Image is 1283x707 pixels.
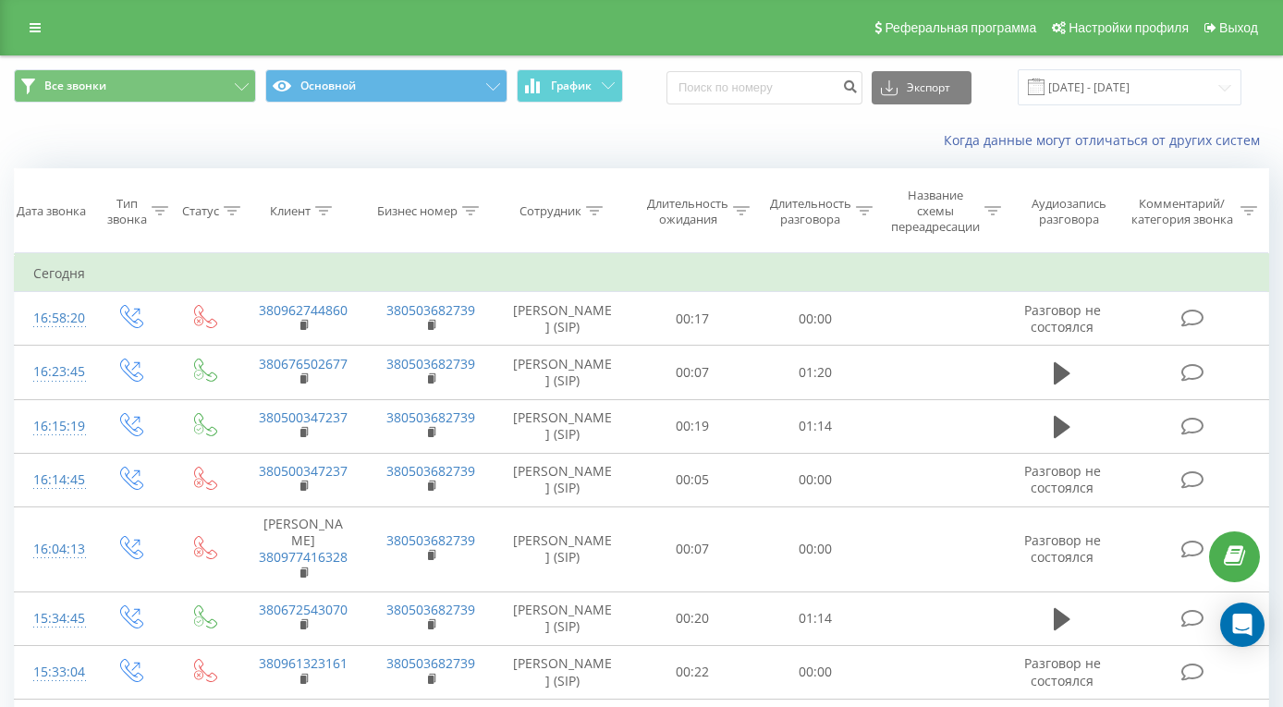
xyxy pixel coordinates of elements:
[33,354,74,390] div: 16:23:45
[1024,531,1101,566] span: Разговор не состоялся
[495,507,631,592] td: [PERSON_NAME] (SIP)
[239,507,367,592] td: [PERSON_NAME]
[386,355,475,372] a: 380503682739
[872,71,971,104] button: Экспорт
[754,507,876,592] td: 00:00
[259,408,348,426] a: 380500347237
[944,131,1269,149] a: Когда данные могут отличаться от других систем
[495,453,631,506] td: [PERSON_NAME] (SIP)
[1069,20,1189,35] span: Настройки профиля
[259,301,348,319] a: 380962744860
[551,79,592,92] span: График
[33,531,74,567] div: 16:04:13
[17,203,86,219] div: Дата звонка
[33,654,74,690] div: 15:33:04
[33,601,74,637] div: 15:34:45
[495,292,631,346] td: [PERSON_NAME] (SIP)
[386,531,475,549] a: 380503682739
[386,654,475,672] a: 380503682739
[182,203,219,219] div: Статус
[754,292,876,346] td: 00:00
[386,301,475,319] a: 380503682739
[265,69,507,103] button: Основной
[495,591,631,645] td: [PERSON_NAME] (SIP)
[666,71,862,104] input: Поиск по номеру
[754,453,876,506] td: 00:00
[14,69,256,103] button: Все звонки
[495,399,631,453] td: [PERSON_NAME] (SIP)
[386,601,475,618] a: 380503682739
[259,355,348,372] a: 380676502677
[1128,196,1236,227] div: Комментарий/категория звонка
[44,79,106,93] span: Все звонки
[631,591,753,645] td: 00:20
[631,645,753,699] td: 00:22
[631,292,753,346] td: 00:17
[33,462,74,498] div: 16:14:45
[519,203,581,219] div: Сотрудник
[259,462,348,480] a: 380500347237
[259,601,348,618] a: 380672543070
[631,453,753,506] td: 00:05
[1024,462,1101,496] span: Разговор не состоялся
[107,196,147,227] div: Тип звонка
[33,300,74,336] div: 16:58:20
[754,346,876,399] td: 01:20
[377,203,458,219] div: Бизнес номер
[1220,603,1265,647] div: Open Intercom Messenger
[386,408,475,426] a: 380503682739
[386,462,475,480] a: 380503682739
[647,196,728,227] div: Длительность ожидания
[33,408,74,445] div: 16:15:19
[631,507,753,592] td: 00:07
[631,399,753,453] td: 00:19
[495,346,631,399] td: [PERSON_NAME] (SIP)
[1024,654,1101,689] span: Разговор не состоялся
[754,645,876,699] td: 00:00
[1024,301,1101,335] span: Разговор не состоялся
[754,399,876,453] td: 01:14
[885,20,1036,35] span: Реферальная программа
[517,69,623,103] button: График
[259,654,348,672] a: 380961323161
[631,346,753,399] td: 00:07
[891,188,980,235] div: Название схемы переадресации
[1020,196,1117,227] div: Аудиозапись разговора
[270,203,311,219] div: Клиент
[770,196,851,227] div: Длительность разговора
[15,255,1269,292] td: Сегодня
[259,548,348,566] a: 380977416328
[1219,20,1258,35] span: Выход
[754,591,876,645] td: 01:14
[495,645,631,699] td: [PERSON_NAME] (SIP)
